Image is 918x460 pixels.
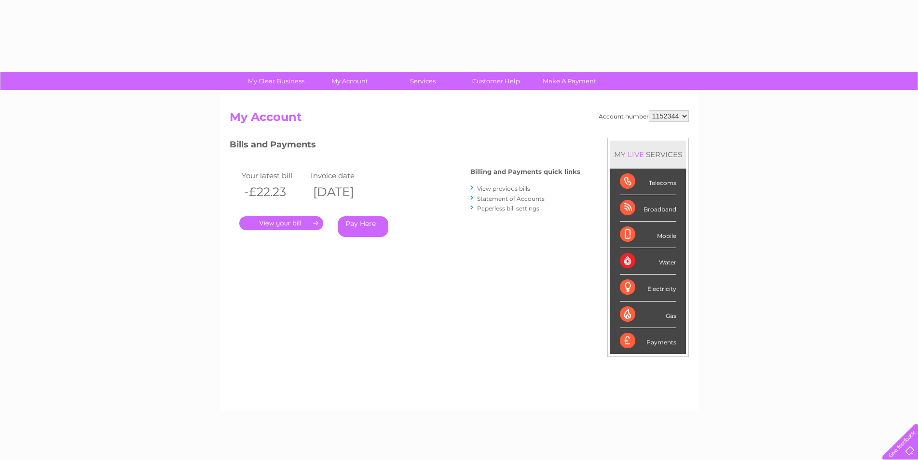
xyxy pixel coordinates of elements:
a: Paperless bill settings [477,205,539,212]
td: Invoice date [308,169,378,182]
th: -£22.23 [239,182,309,202]
h4: Billing and Payments quick links [470,168,580,175]
div: MY SERVICES [610,141,686,168]
a: Customer Help [456,72,536,90]
a: My Account [310,72,389,90]
a: . [239,216,323,230]
div: Water [620,248,676,275]
a: My Clear Business [236,72,316,90]
a: Make A Payment [530,72,609,90]
a: Services [383,72,463,90]
a: Pay Here [338,216,388,237]
h3: Bills and Payments [230,138,580,155]
div: Electricity [620,275,676,301]
div: Telecoms [620,169,676,195]
div: LIVE [626,150,646,159]
div: Account number [599,110,689,122]
div: Broadband [620,195,676,222]
th: [DATE] [308,182,378,202]
a: View previous bills [477,185,530,192]
td: Your latest bill [239,169,309,182]
h2: My Account [230,110,689,129]
a: Statement of Accounts [477,195,545,202]
div: Payments [620,328,676,354]
div: Gas [620,302,676,328]
div: Mobile [620,222,676,248]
